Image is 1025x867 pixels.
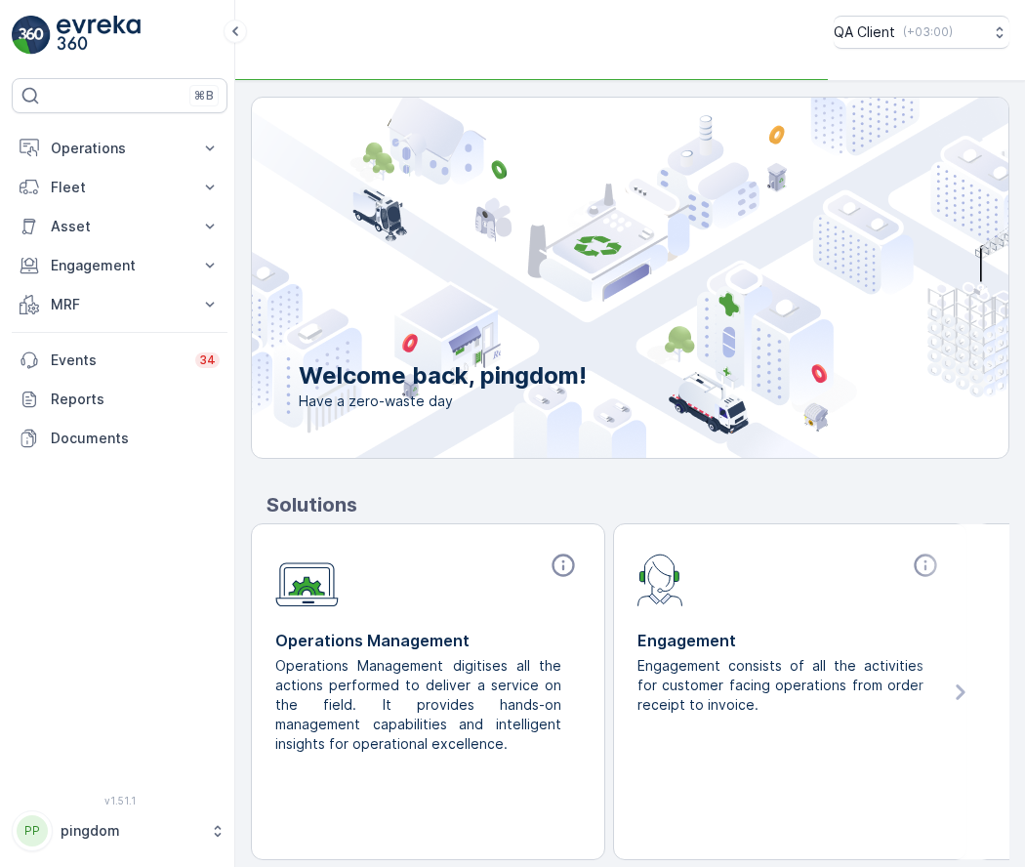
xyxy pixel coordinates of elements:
button: QA Client(+03:00) [834,16,1009,49]
p: Documents [51,429,220,448]
span: v 1.51.1 [12,795,227,806]
button: PPpingdom [12,810,227,851]
p: Welcome back, pingdom! [299,360,587,392]
p: Events [51,351,184,370]
div: PP [17,815,48,846]
p: Asset [51,217,188,236]
p: ⌘B [194,88,214,103]
button: Operations [12,129,227,168]
p: MRF [51,295,188,314]
button: Engagement [12,246,227,285]
img: module-icon [637,552,683,606]
p: QA Client [834,22,895,42]
p: Reports [51,390,220,409]
p: ( +03:00 ) [903,24,953,40]
p: Engagement consists of all the activities for customer facing operations from order receipt to in... [637,656,927,715]
img: city illustration [164,98,1008,458]
p: Operations Management [275,629,581,652]
p: Fleet [51,178,188,197]
p: pingdom [61,821,200,841]
p: Engagement [51,256,188,275]
p: Solutions [266,490,1009,519]
p: Operations Management digitises all the actions performed to deliver a service on the field. It p... [275,656,565,754]
img: logo_light-DOdMpM7g.png [57,16,141,55]
p: 34 [199,352,216,368]
button: MRF [12,285,227,324]
a: Documents [12,419,227,458]
img: logo [12,16,51,55]
p: Operations [51,139,188,158]
button: Fleet [12,168,227,207]
a: Reports [12,380,227,419]
img: module-icon [275,552,339,607]
button: Asset [12,207,227,246]
a: Events34 [12,341,227,380]
span: Have a zero-waste day [299,392,587,411]
p: Engagement [637,629,943,652]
